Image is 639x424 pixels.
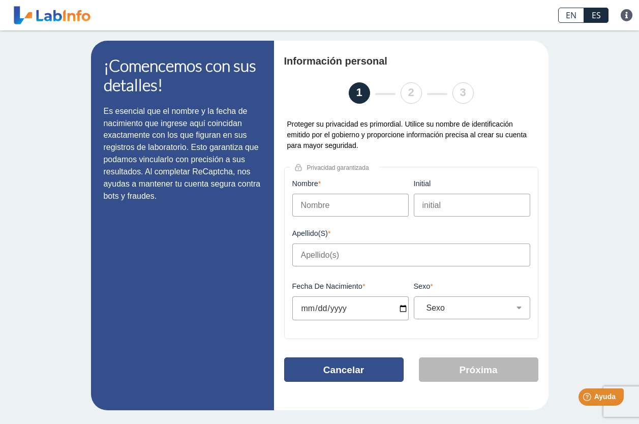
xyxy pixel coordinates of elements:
input: MM/DD/YYYY [292,296,409,320]
a: ES [584,8,608,23]
a: EN [558,8,584,23]
input: Apellido(s) [292,244,530,266]
label: Fecha de Nacimiento [292,282,409,290]
div: Proteger su privacidad es primordial. Utilice su nombre de identificación emitido por el gobierno... [284,119,538,151]
label: Apellido(s) [292,229,530,237]
input: initial [414,194,530,217]
li: 3 [452,82,474,104]
li: 1 [349,82,370,104]
label: initial [414,179,530,188]
input: Nombre [292,194,409,217]
iframe: Help widget launcher [549,384,628,413]
h1: ¡Comencemos con sus detalles! [104,56,261,95]
p: Es esencial que el nombre y la fecha de nacimiento que ingrese aquí coincidan exactamente con los... [104,105,261,202]
label: Nombre [292,179,409,188]
h4: Información personal [284,55,481,67]
button: Próxima [419,357,538,382]
label: Sexo [414,282,530,290]
span: Privacidad garantizada [302,164,379,171]
button: Cancelar [284,357,404,382]
img: lock.png [295,164,302,171]
li: 2 [401,82,422,104]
